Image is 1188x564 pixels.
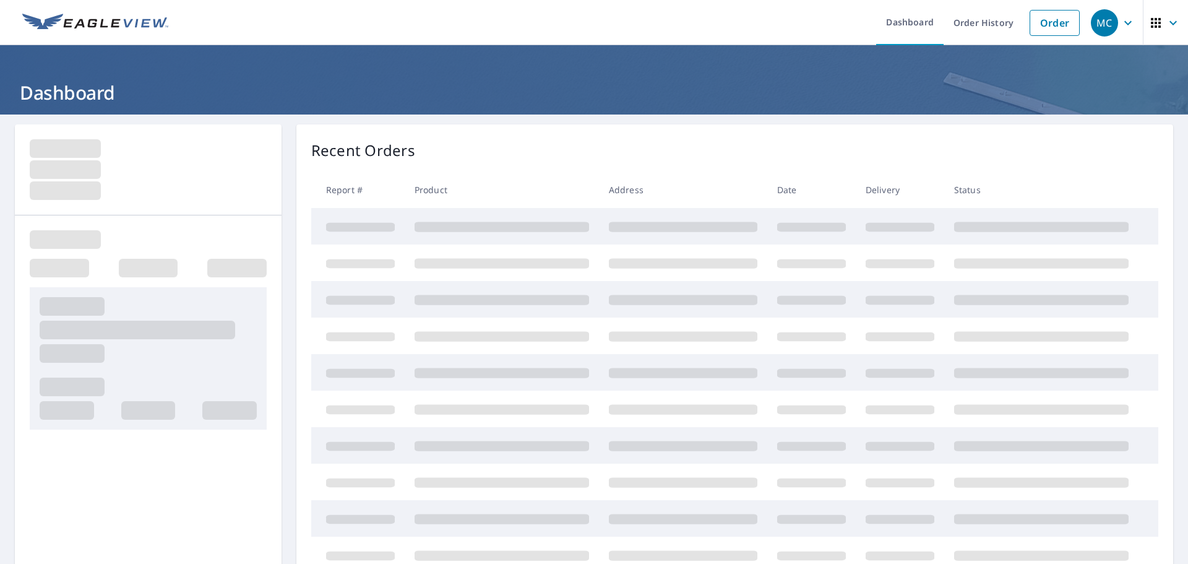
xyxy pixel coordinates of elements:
[767,171,856,208] th: Date
[1091,9,1118,37] div: MC
[1030,10,1080,36] a: Order
[311,139,415,162] p: Recent Orders
[944,171,1138,208] th: Status
[599,171,767,208] th: Address
[405,171,599,208] th: Product
[22,14,168,32] img: EV Logo
[311,171,405,208] th: Report #
[15,80,1173,105] h1: Dashboard
[856,171,944,208] th: Delivery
